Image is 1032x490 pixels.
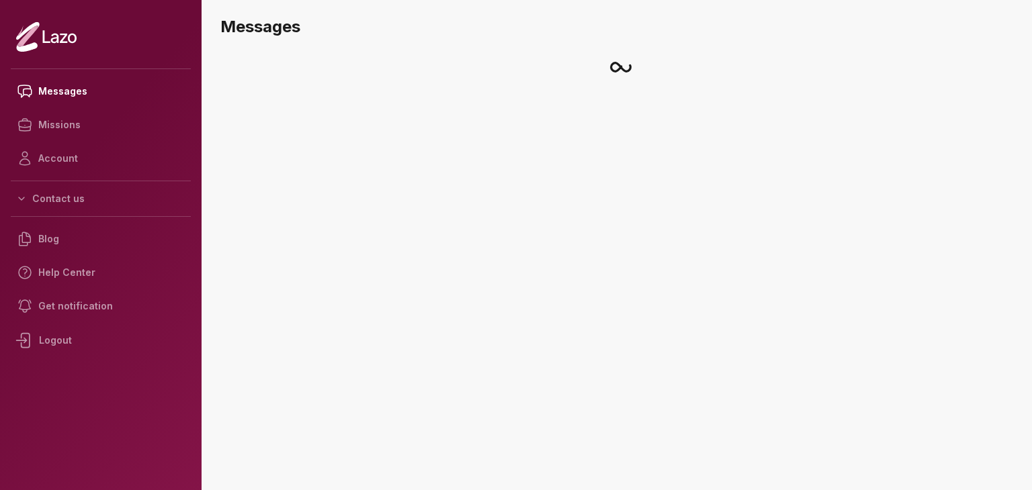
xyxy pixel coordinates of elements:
[11,222,191,256] a: Blog
[11,323,191,358] div: Logout
[11,108,191,142] a: Missions
[11,187,191,211] button: Contact us
[11,256,191,289] a: Help Center
[11,289,191,323] a: Get notification
[11,75,191,108] a: Messages
[11,142,191,175] a: Account
[220,16,1021,38] h3: Messages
